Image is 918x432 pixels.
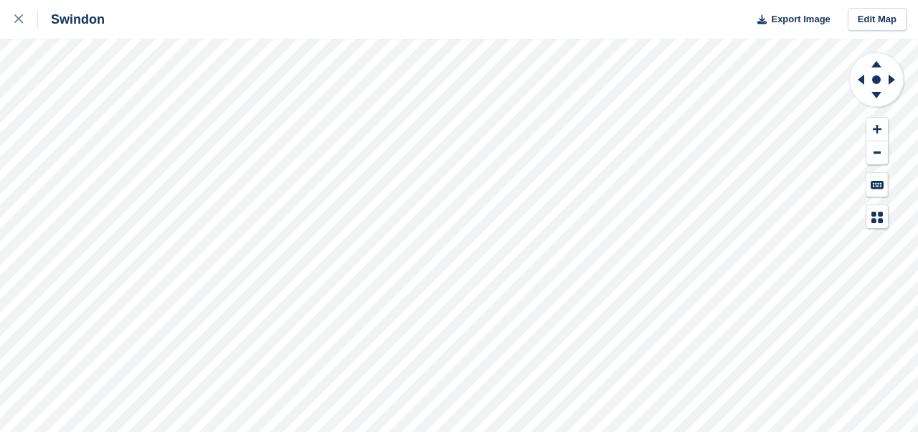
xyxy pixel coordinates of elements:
[866,141,888,165] button: Zoom Out
[771,12,830,27] span: Export Image
[866,205,888,229] button: Map Legend
[866,173,888,197] button: Keyboard Shortcuts
[848,8,907,32] a: Edit Map
[749,8,831,32] button: Export Image
[38,11,105,28] div: Swindon
[866,118,888,141] button: Zoom In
